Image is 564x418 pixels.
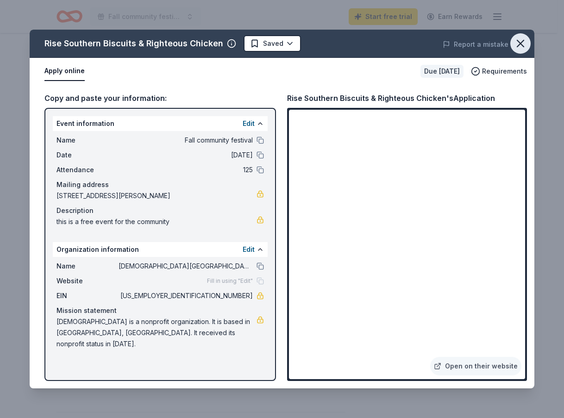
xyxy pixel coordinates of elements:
[44,92,276,104] div: Copy and paste your information:
[119,150,253,161] span: [DATE]
[53,116,268,131] div: Event information
[56,190,257,201] span: [STREET_ADDRESS][PERSON_NAME]
[287,92,495,104] div: Rise Southern Biscuits & Righteous Chicken's Application
[56,205,264,216] div: Description
[482,66,527,77] span: Requirements
[56,290,119,301] span: EIN
[430,357,521,375] a: Open on their website
[243,244,255,255] button: Edit
[119,164,253,175] span: 125
[243,118,255,129] button: Edit
[119,290,253,301] span: [US_EMPLOYER_IDENTIFICATION_NUMBER]
[56,305,264,316] div: Mission statement
[244,35,301,52] button: Saved
[53,242,268,257] div: Organization information
[56,150,119,161] span: Date
[263,38,283,49] span: Saved
[119,261,253,272] span: [DEMOGRAPHIC_DATA][GEOGRAPHIC_DATA]
[56,216,257,227] span: this is a free event for the community
[56,179,264,190] div: Mailing address
[420,65,464,78] div: Due [DATE]
[56,275,119,287] span: Website
[44,62,85,81] button: Apply online
[56,261,119,272] span: Name
[471,66,527,77] button: Requirements
[119,135,253,146] span: Fall community festival
[207,277,253,285] span: Fill in using "Edit"
[56,316,257,349] span: [DEMOGRAPHIC_DATA] is a nonprofit organization. It is based in [GEOGRAPHIC_DATA], [GEOGRAPHIC_DAT...
[56,164,119,175] span: Attendance
[443,39,508,50] button: Report a mistake
[56,135,119,146] span: Name
[44,36,223,51] div: Rise Southern Biscuits & Righteous Chicken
